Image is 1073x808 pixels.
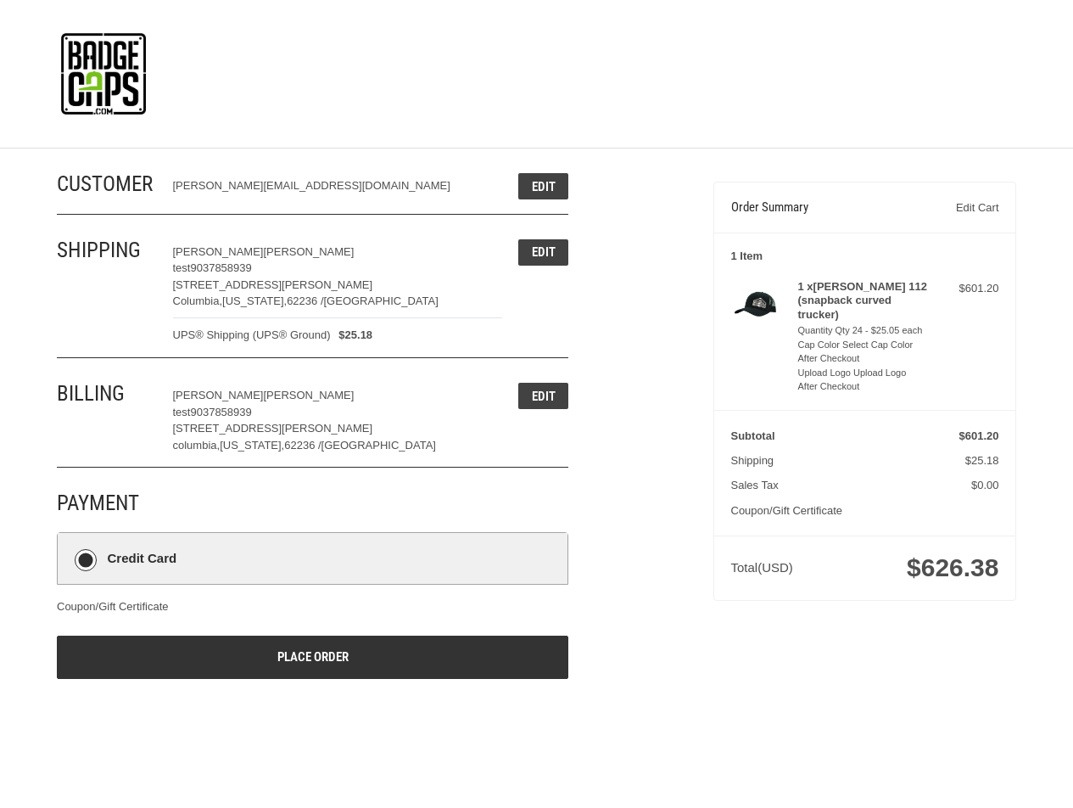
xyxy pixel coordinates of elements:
[57,237,156,263] h2: Shipping
[173,439,221,452] span: columbia,
[173,261,191,274] span: test
[798,323,928,338] li: Quantity Qty 24 - $25.05 each
[971,479,999,491] span: $0.00
[731,560,793,575] span: Total (USD)
[220,439,284,452] span: [US_STATE],
[731,429,775,442] span: Subtotal
[57,171,156,197] h2: Customer
[173,245,264,258] span: [PERSON_NAME]
[731,504,843,517] a: Coupon/Gift Certificate
[173,406,191,418] span: test
[518,239,568,266] button: Edit
[173,422,373,435] span: [STREET_ADDRESS][PERSON_NAME]
[798,366,928,394] li: Upload Logo Upload Logo After Checkout
[518,173,568,199] button: Edit
[61,33,146,115] img: BadgeCaps
[798,280,928,322] h4: 1 x [PERSON_NAME] 112 (snapback curved trucker)
[287,295,323,307] span: 62236 /
[190,406,251,418] span: 9037858939
[222,295,287,307] span: [US_STATE],
[173,295,223,307] span: Columbia,
[108,544,177,572] div: Credit Card
[173,327,331,344] span: UPS® Shipping (UPS® Ground)
[263,245,354,258] span: [PERSON_NAME]
[731,479,779,491] span: Sales Tax
[57,490,156,516] h2: Payment
[173,389,264,401] span: [PERSON_NAME]
[57,636,568,679] button: Place Order
[324,295,439,307] span: [GEOGRAPHIC_DATA]
[798,338,928,366] li: Cap Color Select Cap Color After Checkout
[731,250,999,263] h3: 1 Item
[263,389,354,401] span: [PERSON_NAME]
[731,199,903,216] h3: Order Summary
[57,380,156,407] h2: Billing
[57,600,169,613] a: Coupon/Gift Certificate
[173,177,486,194] div: [PERSON_NAME][EMAIL_ADDRESS][DOMAIN_NAME]
[959,429,999,442] span: $601.20
[518,383,568,409] button: Edit
[903,199,999,216] a: Edit Cart
[173,278,373,291] span: [STREET_ADDRESS][PERSON_NAME]
[331,327,373,344] span: $25.18
[284,439,321,452] span: 62236 /
[965,454,999,467] span: $25.18
[190,261,251,274] span: 9037858939
[907,553,998,581] span: $626.38
[932,280,999,297] div: $601.20
[321,439,436,452] span: [GEOGRAPHIC_DATA]
[731,454,774,467] span: Shipping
